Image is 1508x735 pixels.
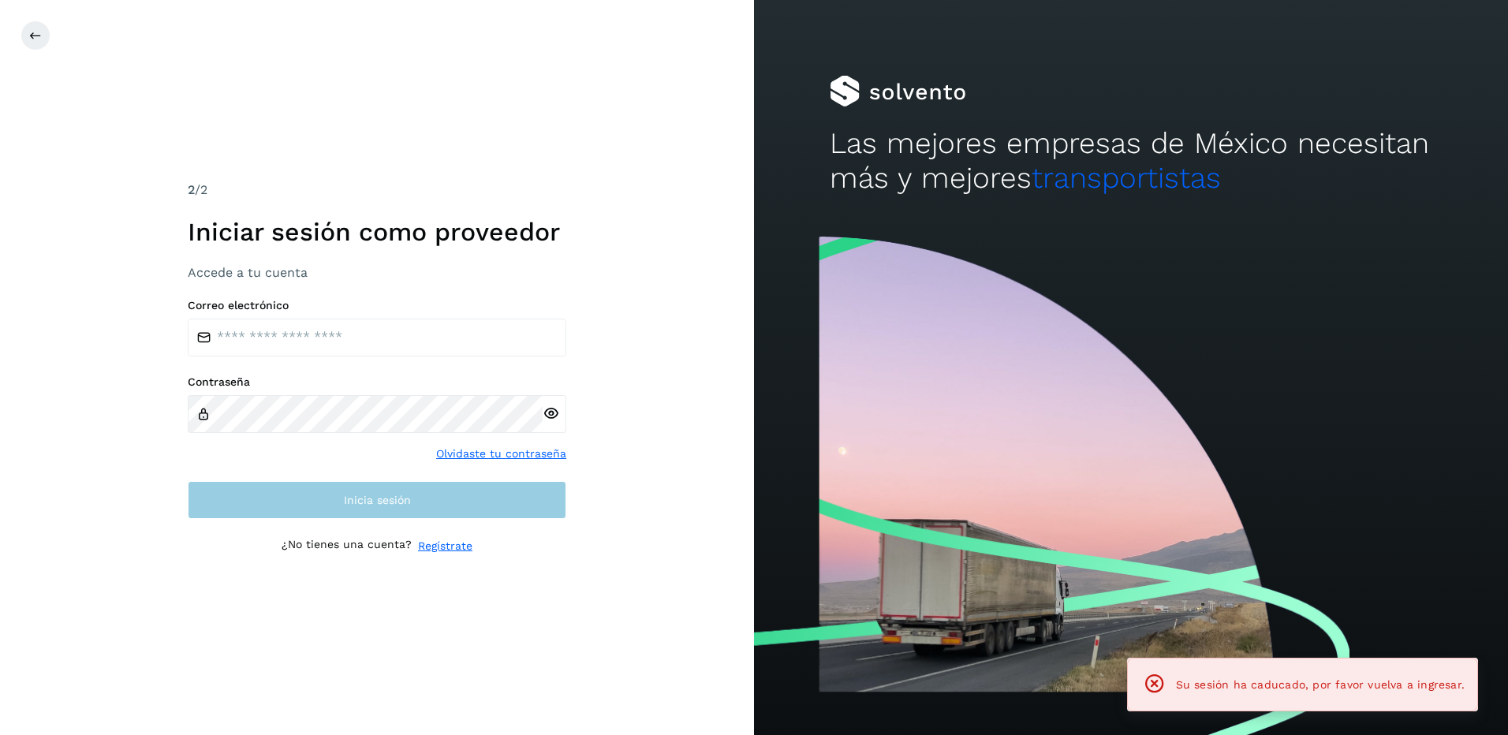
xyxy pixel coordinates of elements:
[188,375,566,389] label: Contraseña
[188,181,566,200] div: /2
[418,538,472,554] a: Regístrate
[436,446,566,462] a: Olvidaste tu contraseña
[344,494,411,506] span: Inicia sesión
[1032,161,1221,195] span: transportistas
[188,265,566,280] h3: Accede a tu cuenta
[830,126,1433,196] h2: Las mejores empresas de México necesitan más y mejores
[188,182,195,197] span: 2
[1176,678,1465,691] span: Su sesión ha caducado, por favor vuelva a ingresar.
[188,481,566,519] button: Inicia sesión
[188,299,566,312] label: Correo electrónico
[282,538,412,554] p: ¿No tienes una cuenta?
[188,217,566,247] h1: Iniciar sesión como proveedor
